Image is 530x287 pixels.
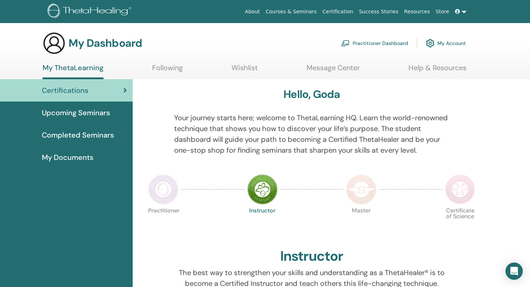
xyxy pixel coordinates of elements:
[42,85,88,96] span: Certifications
[43,32,66,55] img: generic-user-icon.jpg
[426,35,466,51] a: My Account
[280,248,343,265] h2: Instructor
[346,208,376,238] p: Master
[42,152,93,163] span: My Documents
[174,112,450,156] p: Your journey starts here; welcome to ThetaLearning HQ. Learn the world-renowned technique that sh...
[48,4,134,20] img: logo.png
[426,37,434,49] img: cog.svg
[263,5,320,18] a: Courses & Seminars
[341,35,408,51] a: Practitioner Dashboard
[505,263,523,280] div: Open Intercom Messenger
[306,63,360,77] a: Message Center
[341,40,350,46] img: chalkboard-teacher.svg
[445,174,475,205] img: Certificate of Science
[356,5,401,18] a: Success Stories
[69,37,142,50] h3: My Dashboard
[433,5,452,18] a: Store
[42,130,114,140] span: Completed Seminars
[401,5,433,18] a: Resources
[152,63,183,77] a: Following
[43,63,103,79] a: My ThetaLearning
[408,63,467,77] a: Help & Resources
[42,107,110,118] span: Upcoming Seminars
[148,208,178,238] p: Practitioner
[247,208,278,238] p: Instructor
[148,174,178,205] img: Practitioner
[247,174,278,205] img: Instructor
[445,208,475,238] p: Certificate of Science
[231,63,258,77] a: Wishlist
[319,5,356,18] a: Certification
[346,174,376,205] img: Master
[242,5,262,18] a: About
[283,88,340,101] h3: Hello, Goda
